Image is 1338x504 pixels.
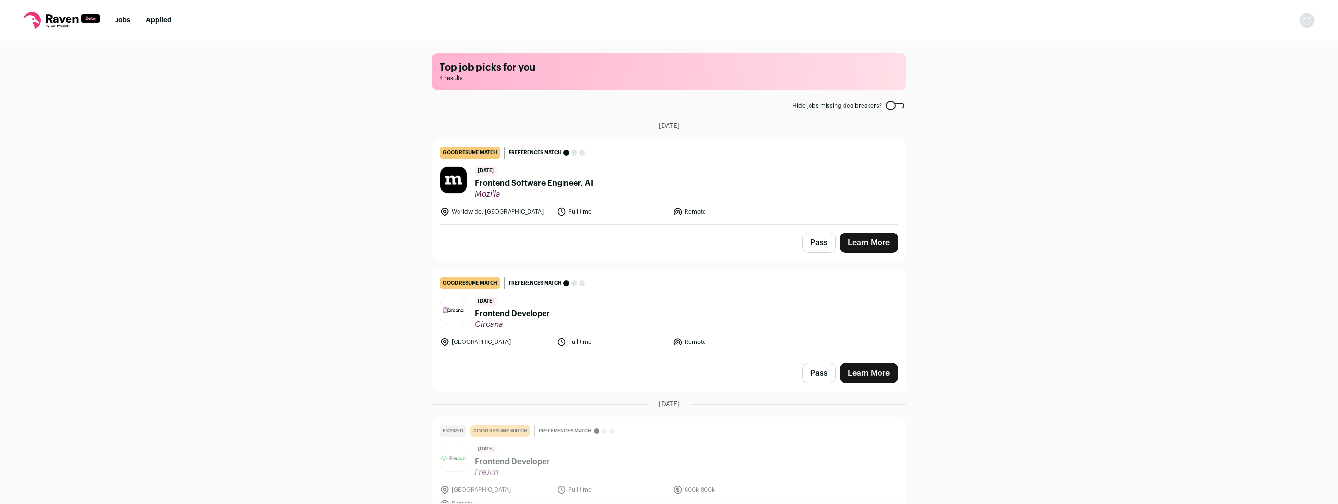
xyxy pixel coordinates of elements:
[509,278,562,288] span: Preferences match
[475,308,550,320] span: Frontend Developer
[432,270,906,355] a: good resume match Preferences match [DATE] Frontend Developer Circana [GEOGRAPHIC_DATA] Full time...
[557,337,668,347] li: Full time
[840,233,898,253] a: Learn More
[440,297,467,324] img: b48c50ad4e75ea96e5c8008e9182a4f4faab07dee62285ea664d1f1d98bb7e4d
[440,425,466,437] div: Expired
[557,485,668,495] li: Full time
[792,102,882,109] span: Hide jobs missing dealbreakers?
[440,167,467,193] img: ed6f39911129357e39051950c0635099861b11d33cdbe02a057c56aa8f195c9d
[475,456,550,468] span: Frontend Developer
[802,233,836,253] button: Pass
[539,426,592,436] span: Preferences match
[475,445,497,454] span: [DATE]
[475,189,593,199] span: Mozilla
[840,363,898,383] a: Learn More
[659,121,680,131] span: [DATE]
[475,166,497,176] span: [DATE]
[146,17,172,24] a: Applied
[440,337,551,347] li: [GEOGRAPHIC_DATA]
[475,320,550,329] span: Circana
[802,363,836,383] button: Pass
[673,337,784,347] li: Remote
[440,207,551,216] li: Worldwide, [GEOGRAPHIC_DATA]
[673,485,784,495] li: 600k-800k
[673,207,784,216] li: Remote
[440,147,500,159] div: good resume match
[475,468,550,477] span: FreJun
[440,277,500,289] div: good resume match
[440,61,898,74] h1: Top job picks for you
[1299,13,1315,28] button: Open dropdown
[1299,13,1315,28] img: nopic.png
[440,74,898,82] span: 4 results
[470,425,530,437] div: good resume match
[475,178,593,189] span: Frontend Software Engineer, AI
[432,139,906,224] a: good resume match Preferences match [DATE] Frontend Software Engineer, AI Mozilla Worldwide, [GEO...
[557,207,668,216] li: Full time
[440,455,467,462] img: 74caa549d51c152618374a157579ae28c86b68855b1a1ed0c160a43527e315bd.png
[115,17,130,24] a: Jobs
[659,399,680,409] span: [DATE]
[509,148,562,158] span: Preferences match
[440,485,551,495] li: [GEOGRAPHIC_DATA]
[475,297,497,306] span: [DATE]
